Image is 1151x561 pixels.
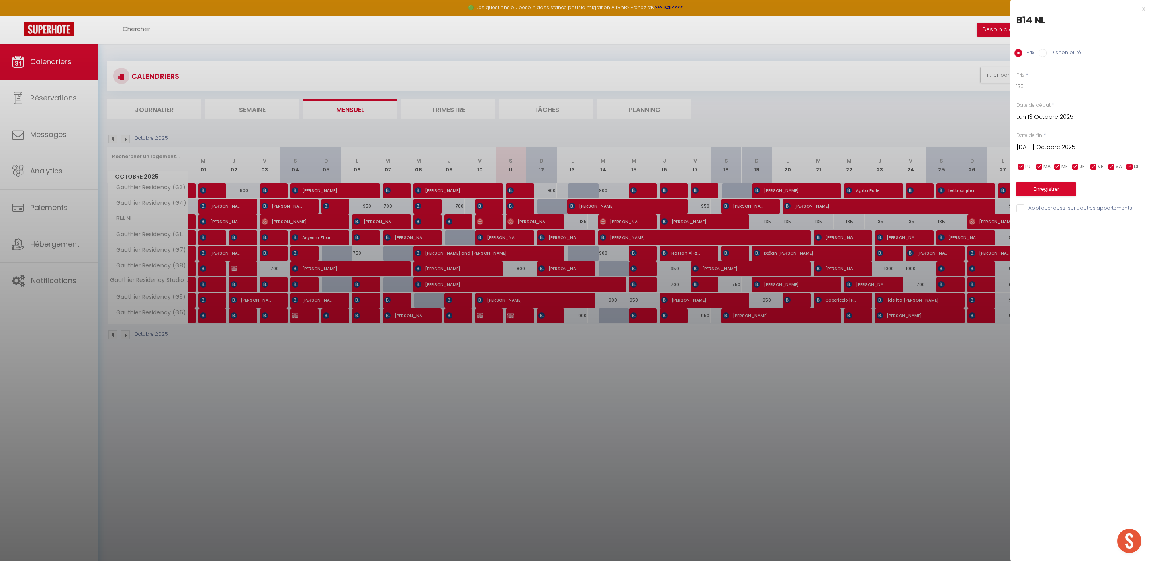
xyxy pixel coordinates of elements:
[1047,49,1081,58] label: Disponibilité
[1016,102,1051,109] label: Date de début
[1016,182,1076,196] button: Enregistrer
[1134,163,1138,171] span: DI
[1116,163,1122,171] span: SA
[1010,4,1145,14] div: x
[1016,72,1024,80] label: Prix
[1025,163,1030,171] span: LU
[1098,163,1103,171] span: VE
[1079,163,1085,171] span: JE
[1016,14,1145,27] div: B14 NL
[1016,132,1042,139] label: Date de fin
[1022,49,1034,58] label: Prix
[1061,163,1068,171] span: ME
[1117,529,1141,553] div: Ouvrir le chat
[1043,163,1051,171] span: MA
